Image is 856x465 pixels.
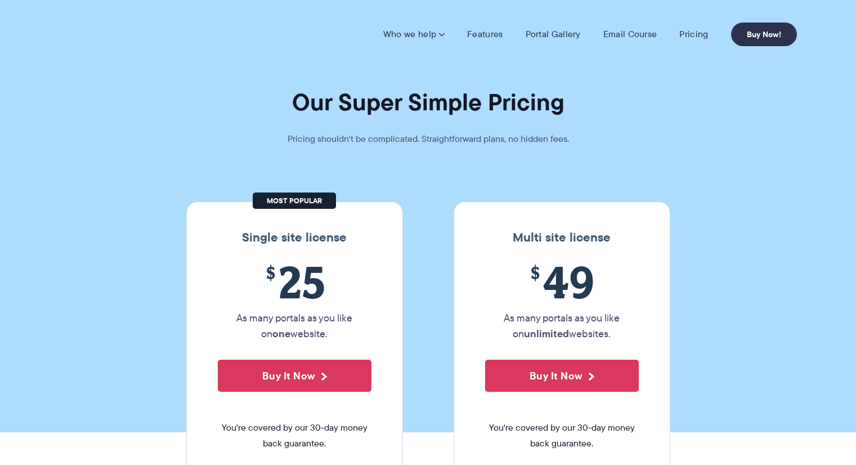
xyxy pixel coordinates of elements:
p: Pricing shouldn't be complicated. Straightforward plans, no hidden fees. [259,131,597,147]
span: You're covered by our 30-day money back guarantee. [218,420,371,451]
p: As many portals as you like on websites. [485,310,639,342]
a: Who we help [383,29,445,40]
h3: Single site license [198,230,391,245]
button: Buy It Now [485,360,639,392]
p: As many portals as you like on website. [218,310,371,342]
h3: Multi site license [465,230,658,245]
span: 25 [218,256,371,307]
a: Email Course [603,29,657,40]
a: Portal Gallery [526,29,581,40]
a: Features [467,29,503,40]
a: Pricing [679,29,708,40]
span: 49 [485,256,639,307]
button: Buy It Now [218,360,371,392]
strong: one [272,326,290,341]
a: Buy Now! [731,23,797,46]
strong: unlimited [524,326,569,341]
span: You're covered by our 30-day money back guarantee. [485,420,639,451]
